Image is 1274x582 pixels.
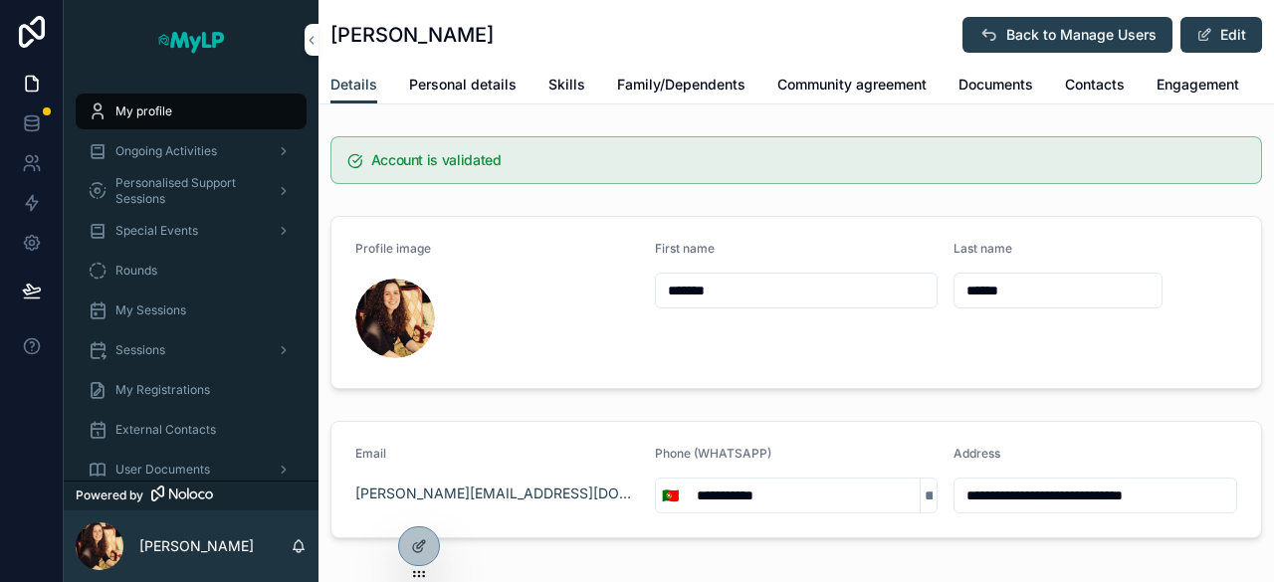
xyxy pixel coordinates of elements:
[76,94,307,129] a: My profile
[954,446,1000,461] span: Address
[64,80,318,481] div: scrollable content
[115,302,186,318] span: My Sessions
[115,422,216,438] span: External Contacts
[548,75,585,95] span: Skills
[156,24,226,56] img: App logo
[1157,67,1239,106] a: Engagement
[115,143,217,159] span: Ongoing Activities
[656,478,685,513] button: Select Button
[355,484,639,503] a: [PERSON_NAME][EMAIL_ADDRESS][DOMAIN_NAME]
[76,173,307,209] a: Personalised Support Sessions
[76,372,307,408] a: My Registrations
[76,253,307,289] a: Rounds
[409,75,517,95] span: Personal details
[355,241,431,256] span: Profile image
[655,241,715,256] span: First name
[64,481,318,510] a: Powered by
[115,382,210,398] span: My Registrations
[355,446,386,461] span: Email
[76,332,307,368] a: Sessions
[655,446,771,461] span: Phone (WHATSAPP)
[777,75,927,95] span: Community agreement
[958,67,1033,106] a: Documents
[777,67,927,106] a: Community agreement
[115,175,261,207] span: Personalised Support Sessions
[962,17,1172,53] button: Back to Manage Users
[76,487,143,503] span: Powered by
[115,462,210,478] span: User Documents
[1180,17,1262,53] button: Edit
[1065,75,1125,95] span: Contacts
[76,292,307,328] a: My Sessions
[958,75,1033,95] span: Documents
[617,75,745,95] span: Family/Dependents
[330,75,377,95] span: Details
[76,133,307,169] a: Ongoing Activities
[76,213,307,249] a: Special Events
[115,342,165,358] span: Sessions
[330,21,494,49] h1: [PERSON_NAME]
[617,67,745,106] a: Family/Dependents
[76,452,307,487] a: User Documents
[409,67,517,106] a: Personal details
[330,67,377,104] a: Details
[115,223,198,239] span: Special Events
[139,536,254,556] p: [PERSON_NAME]
[115,263,157,279] span: Rounds
[662,485,679,505] span: 🇵🇹
[1157,75,1239,95] span: Engagement
[954,241,1012,256] span: Last name
[1065,67,1125,106] a: Contacts
[115,103,172,119] span: My profile
[1006,25,1157,45] span: Back to Manage Users
[76,412,307,448] a: External Contacts
[548,67,585,106] a: Skills
[371,153,1245,167] h5: Account is validated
